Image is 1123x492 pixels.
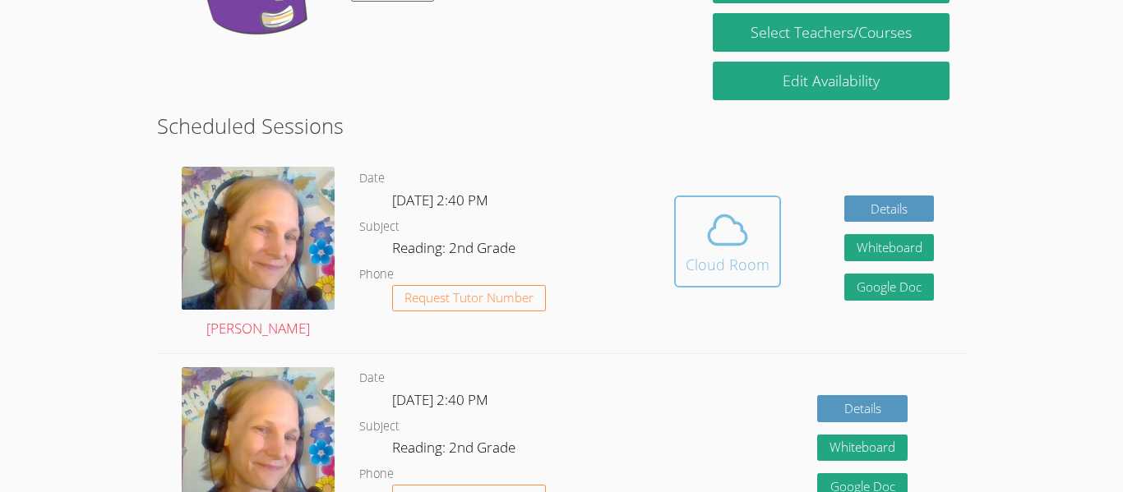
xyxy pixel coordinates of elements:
button: Whiteboard [844,234,935,261]
span: Request Tutor Number [404,292,534,304]
button: Cloud Room [674,195,781,287]
dt: Phone [359,264,394,285]
dt: Phone [359,464,394,485]
span: [DATE] 2:40 PM [392,390,488,409]
a: Details [817,395,908,422]
dt: Subject [359,416,400,437]
dt: Subject [359,217,400,237]
div: Cloud Room [686,253,769,276]
h2: Scheduled Sessions [157,110,966,141]
dt: Date [359,168,385,189]
img: avatar.png [182,167,335,310]
a: Edit Availability [713,62,950,100]
dd: Reading: 2nd Grade [392,237,519,264]
button: Whiteboard [817,435,908,462]
a: Details [844,195,935,223]
span: [DATE] 2:40 PM [392,191,488,209]
button: Request Tutor Number [392,285,546,312]
dd: Reading: 2nd Grade [392,436,519,464]
a: Select Teachers/Courses [713,13,950,52]
a: Google Doc [844,274,935,301]
dt: Date [359,368,385,389]
a: [PERSON_NAME] [182,167,335,341]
